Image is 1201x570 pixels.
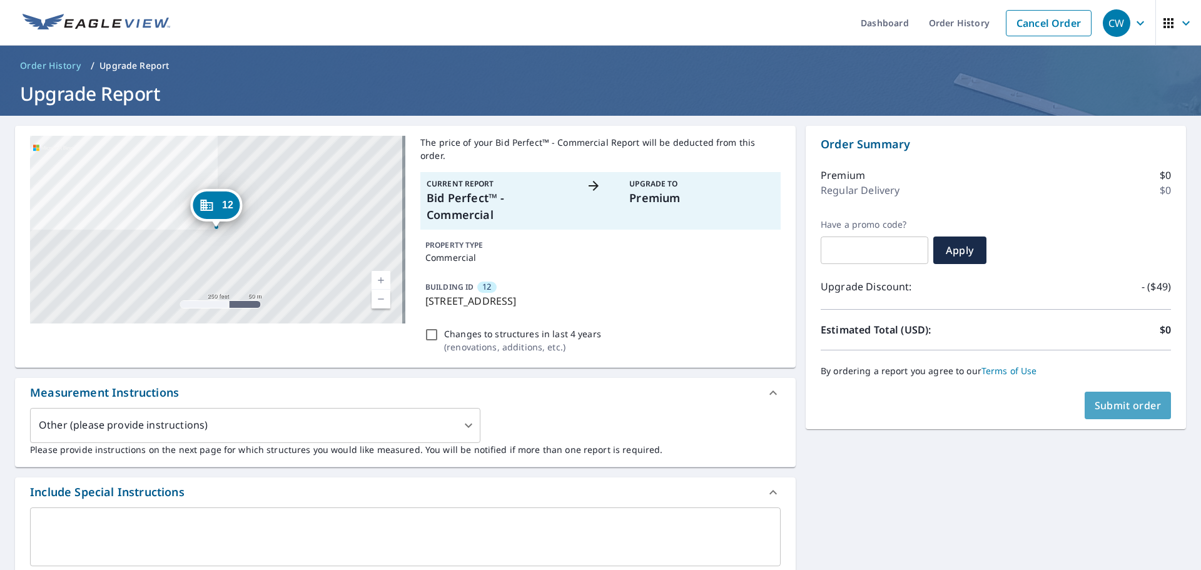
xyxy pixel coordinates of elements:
p: Order Summary [821,136,1171,153]
p: $0 [1160,183,1171,198]
div: Measurement Instructions [30,384,179,401]
li: / [91,58,94,73]
a: Current Level 17, Zoom Out [372,290,390,308]
a: Order History [15,56,86,76]
span: Submit order [1095,399,1162,412]
span: 12 [482,281,491,293]
p: $0 [1160,168,1171,183]
p: Premium [821,168,865,183]
nav: breadcrumb [15,56,1186,76]
a: Current Level 17, Zoom In [372,271,390,290]
div: Dropped pin, building 12, Commercial property, 601 Sunset Park Dr Suwanee, GA 30024 [190,189,242,228]
div: Other (please provide instructions) [30,408,480,443]
p: Please provide instructions on the next page for which structures you would like measured. You wi... [30,443,781,456]
p: Commercial [425,251,776,264]
p: Regular Delivery [821,183,899,198]
p: [STREET_ADDRESS] [425,293,776,308]
div: Measurement Instructions [15,378,796,408]
label: Have a promo code? [821,219,928,230]
p: BUILDING ID [425,282,474,292]
button: Apply [933,237,986,264]
p: Upgrade Discount: [821,279,996,294]
p: By ordering a report you agree to our [821,365,1171,377]
a: Cancel Order [1006,10,1092,36]
span: Order History [20,59,81,72]
img: EV Logo [23,14,170,33]
span: Apply [943,243,976,257]
p: - ($49) [1142,279,1171,294]
p: Current Report [427,178,572,190]
p: The price of your Bid Perfect™ - Commercial Report will be deducted from this order. [420,136,781,162]
div: CW [1103,9,1130,37]
div: Include Special Instructions [30,484,185,501]
span: 12 [222,200,233,210]
p: Upgrade Report [99,59,169,72]
p: PROPERTY TYPE [425,240,776,251]
a: Terms of Use [981,365,1037,377]
h1: Upgrade Report [15,81,1186,106]
p: Changes to structures in last 4 years [444,327,601,340]
p: $0 [1160,322,1171,337]
div: Include Special Instructions [15,477,796,507]
p: Premium [629,190,774,206]
p: ( renovations, additions, etc. ) [444,340,601,354]
p: Upgrade To [629,178,774,190]
button: Submit order [1085,392,1172,419]
p: Estimated Total (USD): [821,322,996,337]
p: Bid Perfect™ - Commercial [427,190,572,223]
